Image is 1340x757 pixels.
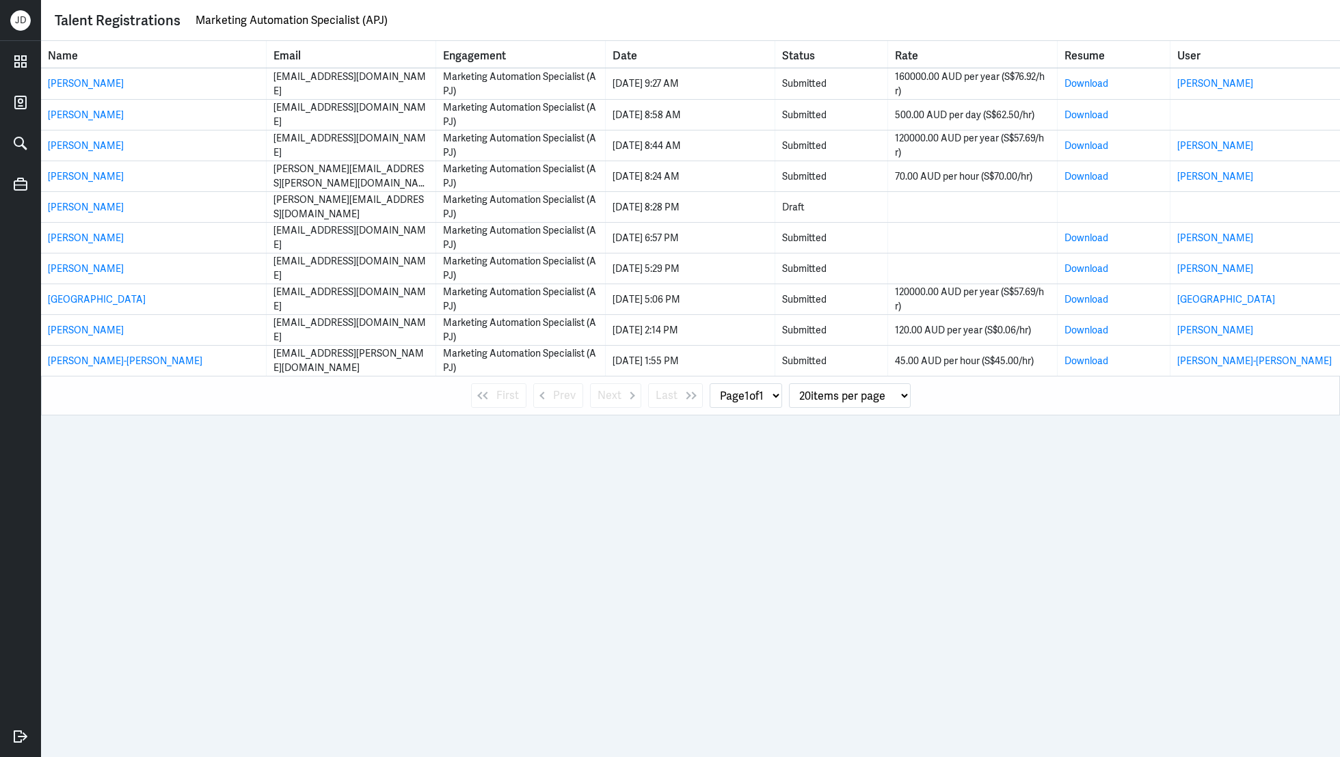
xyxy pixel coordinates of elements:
a: Download [1064,262,1108,275]
td: Rate [888,68,1058,99]
td: Name [41,68,267,99]
span: Next [598,387,621,404]
td: Date [606,223,775,253]
div: 45.00 AUD per hour (S$45.00/hr) [895,354,1050,368]
td: Engagement [436,68,606,99]
td: Resume [1058,253,1170,284]
td: Date [606,100,775,130]
td: Status [775,253,888,284]
td: Engagement [436,253,606,284]
td: User [1170,100,1340,130]
div: 160000.00 AUD per year (S$76.92/hr) [895,70,1050,98]
td: Name [41,315,267,345]
div: [EMAIL_ADDRESS][PERSON_NAME][DOMAIN_NAME] [273,346,429,375]
th: Toggle SortBy [41,41,267,68]
td: Date [606,315,775,345]
div: [DATE] 5:29 PM [613,262,768,276]
a: [PERSON_NAME] [48,77,124,90]
td: Engagement [436,130,606,161]
a: [GEOGRAPHIC_DATA] [1177,293,1275,305]
div: Draft [782,200,881,215]
td: User [1170,253,1340,284]
button: Last [648,383,703,408]
td: User [1170,346,1340,376]
a: [PERSON_NAME] [1177,324,1253,336]
td: Email [267,284,436,314]
th: Resume [1058,41,1170,68]
div: Submitted [782,169,881,184]
span: First [496,387,519,404]
div: Marketing Automation Specialist (APJ) [443,285,598,314]
div: Marketing Automation Specialist (APJ) [443,316,598,344]
div: 70.00 AUD per hour (S$70.00/hr) [895,169,1050,184]
td: Rate [888,346,1058,376]
div: [DATE] 6:57 PM [613,231,768,245]
td: Status [775,346,888,376]
td: Engagement [436,284,606,314]
td: Engagement [436,100,606,130]
div: [DATE] 5:06 PM [613,292,768,307]
td: Resume [1058,284,1170,314]
span: Prev [553,387,576,404]
a: [PERSON_NAME] [48,170,124,182]
td: Name [41,253,267,284]
a: Download [1064,139,1108,152]
div: Submitted [782,292,881,307]
button: Next [590,383,641,408]
td: Rate [888,130,1058,161]
td: Name [41,100,267,130]
div: [EMAIL_ADDRESS][DOMAIN_NAME] [273,285,429,314]
div: Submitted [782,231,881,245]
a: Download [1064,109,1108,121]
div: Submitted [782,108,881,122]
div: Submitted [782,262,881,276]
td: Rate [888,253,1058,284]
td: User [1170,223,1340,253]
a: [PERSON_NAME] [48,232,124,244]
div: [EMAIL_ADDRESS][DOMAIN_NAME] [273,316,429,344]
div: Marketing Automation Specialist (APJ) [443,254,598,283]
td: Date [606,346,775,376]
td: User [1170,284,1340,314]
td: Engagement [436,161,606,191]
td: Status [775,130,888,161]
td: Date [606,68,775,99]
a: [PERSON_NAME]-[PERSON_NAME] [48,355,202,367]
div: Marketing Automation Specialist (APJ) [443,193,598,221]
td: Status [775,315,888,345]
div: [EMAIL_ADDRESS][DOMAIN_NAME] [273,100,429,129]
a: [PERSON_NAME] [1177,170,1253,182]
td: Engagement [436,315,606,345]
td: Date [606,253,775,284]
a: [PERSON_NAME] [48,262,124,275]
td: Rate [888,161,1058,191]
div: [EMAIL_ADDRESS][DOMAIN_NAME] [273,131,429,160]
a: Download [1064,77,1108,90]
div: Marketing Automation Specialist (APJ) [443,70,598,98]
div: Talent Registrations [55,10,180,31]
a: [GEOGRAPHIC_DATA] [48,293,146,305]
th: User [1170,41,1340,68]
td: User [1170,192,1340,222]
td: Engagement [436,223,606,253]
th: Toggle SortBy [267,41,436,68]
td: Resume [1058,68,1170,99]
td: Name [41,192,267,222]
td: Date [606,130,775,161]
td: Name [41,284,267,314]
a: [PERSON_NAME] [1177,77,1253,90]
div: Submitted [782,77,881,91]
td: Email [267,346,436,376]
td: Email [267,192,436,222]
td: Email [267,130,436,161]
td: Resume [1058,223,1170,253]
a: [PERSON_NAME]-[PERSON_NAME] [1177,355,1332,367]
div: 120000.00 AUD per year (S$57.69/hr) [895,285,1050,314]
a: Download [1064,355,1108,367]
th: Toggle SortBy [775,41,888,68]
div: [EMAIL_ADDRESS][DOMAIN_NAME] [273,70,429,98]
td: Email [267,161,436,191]
div: [DATE] 8:28 PM [613,200,768,215]
div: Marketing Automation Specialist (APJ) [443,100,598,129]
a: [PERSON_NAME] [48,139,124,152]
